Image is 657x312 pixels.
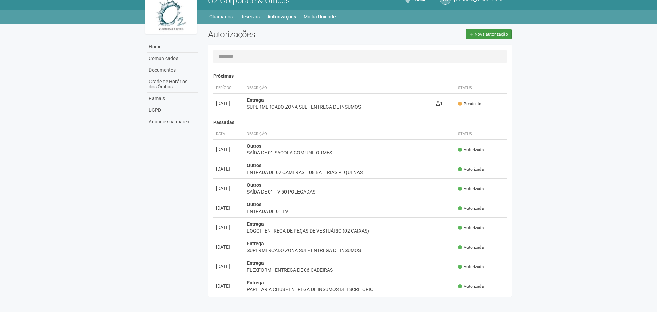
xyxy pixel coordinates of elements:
a: Grade de Horários dos Ônibus [147,76,198,93]
div: [DATE] [216,283,241,289]
strong: Entrega [247,260,264,266]
h2: Autorizações [208,29,355,39]
div: [DATE] [216,165,241,172]
th: Data [213,128,244,140]
div: [DATE] [216,244,241,250]
h4: Passadas [213,120,507,125]
a: Anuncie sua marca [147,116,198,127]
span: 1 [436,101,443,106]
a: Home [147,41,198,53]
span: Autorizada [458,245,484,250]
th: Descrição [244,83,433,94]
th: Status [455,83,507,94]
th: Período [213,83,244,94]
div: PAPELARIA CHUS - ENTREGA DE INSUMOS DE ESCRITÓRIO [247,286,453,293]
span: Autorizada [458,166,484,172]
a: Comunicados [147,53,198,64]
a: Documentos [147,64,198,76]
div: SUPERMERCADO ZONA SUL - ENTREGA DE INSUMOS [247,247,453,254]
div: SUPERMERCADO ZONA SUL - ENTREGA DE INSUMOS [247,103,430,110]
div: SAÍDA DE 01 SACOLA COM UNIFORMES [247,149,453,156]
a: Chamados [209,12,233,22]
strong: Entrega [247,221,264,227]
span: Autorizada [458,264,484,270]
div: LOGGI - ENTREGA DE PEÇAS DE VESTUÁRIO (02 CAIXAS) [247,227,453,234]
div: [DATE] [216,185,241,192]
span: Autorizada [458,186,484,192]
div: SAÍDA DE 01 TV 50 POLEGADAS [247,188,453,195]
div: ENTRADA DE 02 CÂMERAS E 08 BATERIAS PEQUENAS [247,169,453,176]
a: Reservas [240,12,260,22]
span: Pendente [458,101,481,107]
strong: Outros [247,143,261,149]
strong: Outros [247,202,261,207]
div: [DATE] [216,146,241,153]
div: [DATE] [216,263,241,270]
div: [DATE] [216,204,241,211]
a: Nova autorização [466,29,512,39]
strong: Outros [247,182,261,188]
div: [DATE] [216,224,241,231]
a: Autorizações [267,12,296,22]
div: [DATE] [216,100,241,107]
span: Autorizada [458,225,484,231]
div: ENTRADA DE 01 TV [247,208,453,215]
strong: Outros [247,163,261,168]
span: Autorizada [458,284,484,289]
th: Status [455,128,507,140]
span: Autorizada [458,205,484,211]
strong: Entrega [247,97,264,103]
a: LGPD [147,104,198,116]
span: Nova autorização [475,32,508,37]
h4: Próximas [213,74,507,79]
strong: Entrega [247,280,264,285]
span: Autorizada [458,147,484,153]
a: Ramais [147,93,198,104]
div: FLEXFORM - ENTREGA DE 06 CADEIRAS [247,266,453,273]
th: Descrição [244,128,455,140]
strong: Entrega [247,241,264,246]
a: Minha Unidade [304,12,336,22]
